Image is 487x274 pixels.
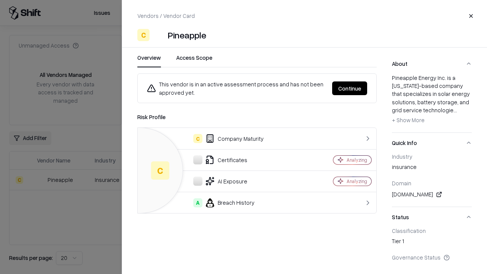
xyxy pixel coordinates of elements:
div: Governance Status [392,254,472,261]
div: Company Maturity [144,134,307,143]
span: + Show More [392,116,425,123]
p: Vendors / Vendor Card [137,12,195,20]
button: About [392,54,472,74]
button: Status [392,207,472,227]
div: About [392,74,472,132]
div: Pineapple Energy Inc. is a [US_STATE]-based company that specializes in solar energy solutions, b... [392,74,472,126]
button: Quick Info [392,133,472,153]
div: Certificates [144,155,307,164]
button: Overview [137,54,161,67]
div: Classification [392,227,472,234]
div: C [151,161,169,180]
div: Quick Info [392,153,472,207]
div: Industry [392,153,472,160]
button: Continue [332,81,367,95]
div: Tier 1 [392,237,472,248]
div: Analyzing [347,157,367,163]
img: Pineapple [153,29,165,41]
div: A [193,198,202,207]
div: Breach History [144,198,307,207]
div: Domain [392,180,472,186]
button: + Show More [392,114,425,126]
span: ... [454,107,457,113]
button: Access Scope [176,54,212,67]
div: C [193,134,202,143]
div: Risk Profile [137,112,377,121]
div: Pineapple [168,29,206,41]
div: This vendor is in an active assessment process and has not been approved yet. [147,80,326,97]
div: AI Exposure [144,177,307,186]
div: Analyzing [347,178,367,185]
div: insurance [392,163,472,174]
div: C [137,29,150,41]
div: [DOMAIN_NAME] [392,190,472,199]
